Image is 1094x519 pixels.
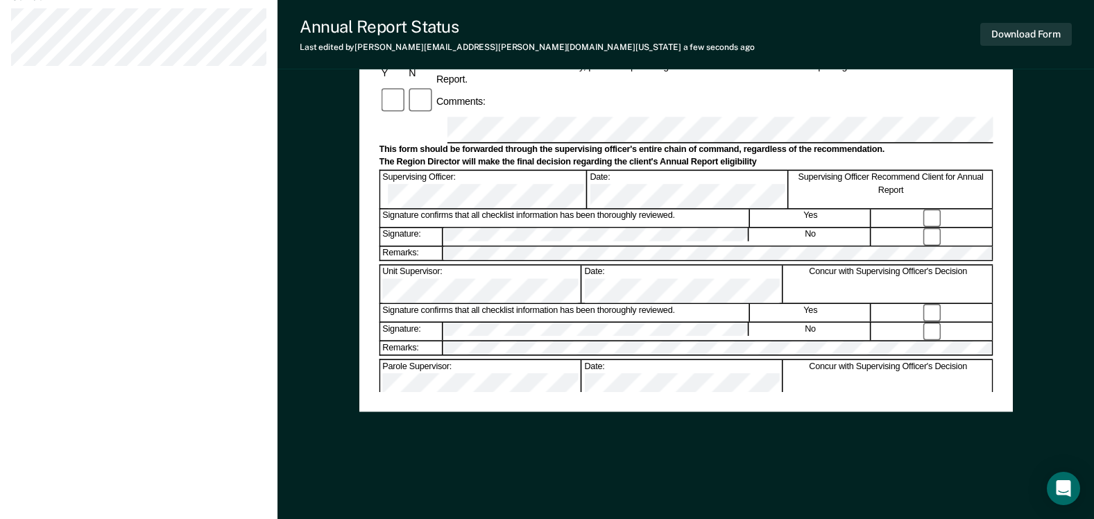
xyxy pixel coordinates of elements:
div: Signature: [380,228,443,245]
span: a few seconds ago [683,42,755,52]
div: Remarks: [380,341,443,355]
div: Comments: [434,95,488,108]
div: Signature: [380,323,443,340]
div: 5. It is in the best interest of society, per the supervising officer's discretion for the client... [434,59,993,85]
div: Unit Supervisor: [380,265,581,303]
div: Date: [582,360,783,398]
div: Date: [582,265,783,303]
div: Annual Report Status [300,17,755,37]
div: The Region Director will make the final decision regarding the client's Annual Report eligibility [379,157,993,168]
button: Download Form [980,23,1072,46]
div: Concur with Supervising Officer's Decision [784,360,993,398]
div: Last edited by [PERSON_NAME][EMAIL_ADDRESS][PERSON_NAME][DOMAIN_NAME][US_STATE] [300,42,755,52]
div: This form should be forwarded through the supervising officer's entire chain of command, regardle... [379,144,993,155]
div: Open Intercom Messenger [1047,472,1080,505]
div: N [407,66,434,79]
div: Parole Supervisor: [380,360,581,398]
div: Y [379,66,407,79]
div: Date: [588,171,789,208]
div: Yes [751,210,871,227]
div: No [750,228,871,245]
div: Remarks: [380,246,443,260]
div: Concur with Supervising Officer's Decision [784,265,993,303]
div: Signature confirms that all checklist information has been thoroughly reviewed. [380,210,749,227]
div: Yes [751,304,871,321]
div: Supervising Officer Recommend Client for Annual Report [789,171,993,208]
div: No [750,323,871,340]
div: Signature confirms that all checklist information has been thoroughly reviewed. [380,304,749,321]
div: Supervising Officer: [380,171,586,208]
